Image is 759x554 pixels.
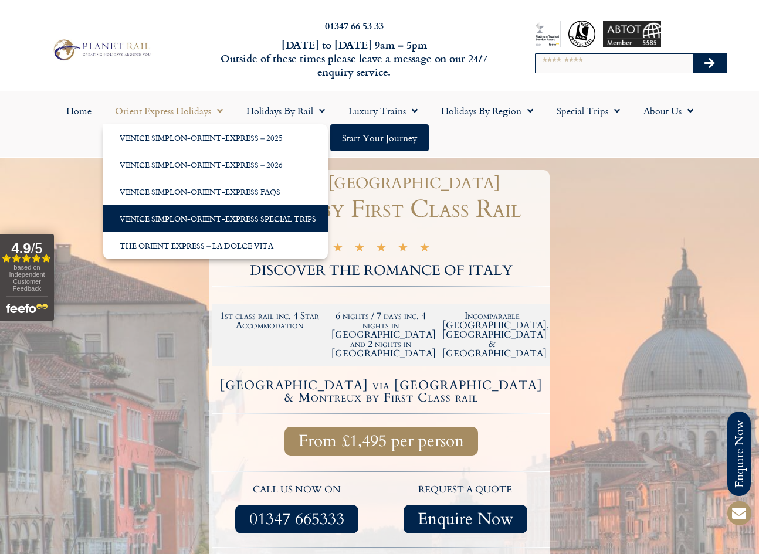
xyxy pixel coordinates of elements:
p: request a quote [387,482,544,498]
a: Start your Journey [330,124,429,151]
i: ★ [333,243,343,256]
a: Luxury Trains [337,97,429,124]
h1: Stunning [GEOGRAPHIC_DATA] [218,176,544,191]
a: Special Trips [545,97,632,124]
h2: 6 nights / 7 days inc. 4 nights in [GEOGRAPHIC_DATA] and 2 nights in [GEOGRAPHIC_DATA] [331,311,431,358]
a: Holidays by Rail [235,97,337,124]
h4: [GEOGRAPHIC_DATA] via [GEOGRAPHIC_DATA] & Montreux by First Class rail [214,379,548,404]
i: ★ [376,243,387,256]
a: Home [55,97,103,124]
h2: Incomparable [GEOGRAPHIC_DATA], [GEOGRAPHIC_DATA] & [GEOGRAPHIC_DATA] [442,311,542,358]
a: The Orient Express – La Dolce Vita [103,232,328,259]
p: call us now on [218,482,375,498]
a: Venice Simplon-Orient-Express – 2025 [103,124,328,151]
ul: Orient Express Holidays [103,124,328,259]
h1: Venice by First Class Rail [212,197,550,222]
a: Enquire Now [404,505,527,533]
a: Venice Simplon-Orient-Express FAQs [103,178,328,205]
span: Enquire Now [418,512,513,526]
a: Holidays by Region [429,97,545,124]
a: 01347 66 53 33 [325,19,384,32]
h6: [DATE] to [DATE] 9am – 5pm Outside of these times please leave a message on our 24/7 enquiry serv... [205,38,503,79]
a: Venice Simplon-Orient-Express Special Trips [103,205,328,232]
h2: 1st class rail inc. 4 Star Accommodation [220,311,320,330]
img: Planet Rail Train Holidays Logo [49,37,153,62]
a: About Us [632,97,705,124]
a: 01347 665333 [235,505,358,533]
span: From £1,495 per person [299,434,464,448]
nav: Menu [6,97,753,151]
i: ★ [419,243,430,256]
a: From £1,495 per person [284,427,478,456]
button: Search [693,54,727,73]
div: 5/5 [333,241,430,256]
a: Venice Simplon-Orient-Express – 2026 [103,151,328,178]
i: ★ [398,243,408,256]
h2: DISCOVER THE ROMANCE OF ITALY [212,264,550,278]
i: ★ [354,243,365,256]
span: 01347 665333 [249,512,344,526]
a: Orient Express Holidays [103,97,235,124]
